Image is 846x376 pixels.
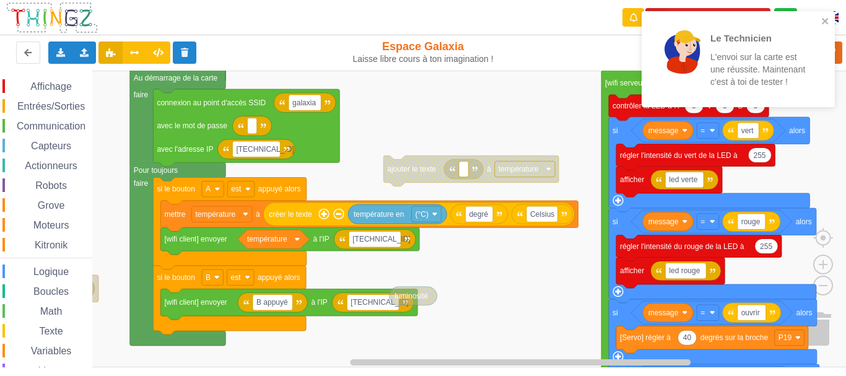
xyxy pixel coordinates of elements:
text: faire [134,90,149,99]
text: message [648,217,679,226]
text: rouge [741,217,761,226]
span: Affichage [28,81,73,92]
text: si [613,217,618,226]
text: température [499,165,539,173]
p: Le Technicien [710,32,807,45]
text: [TECHNICAL_ID] [351,298,408,307]
text: afficher [620,266,644,275]
span: Communication [15,121,87,131]
text: [Servo] régler à [620,333,671,342]
text: appuyé alors [258,185,301,193]
span: Listes [37,365,66,376]
text: [TECHNICAL_ID] [352,235,410,243]
p: L'envoi sur la carte est une réussite. Maintenant c'est à toi de tester ! [710,51,807,88]
text: = [700,126,705,135]
span: Texte [37,326,64,336]
text: alors [789,126,805,135]
text: led rouge [669,266,700,275]
span: Grove [36,200,67,211]
text: à [256,210,260,219]
text: si [613,308,618,317]
span: Logique [32,266,71,277]
text: appuyé alors [258,273,300,282]
text: B [206,273,211,282]
text: à [487,165,491,173]
span: Boucles [32,286,71,297]
text: galaxia [292,98,316,107]
text: créer le texte [269,210,312,219]
span: Kitronik [33,240,69,250]
text: [TECHNICAL_ID] [236,145,294,154]
span: Math [38,306,64,317]
text: A [206,185,211,193]
span: Actionneurs [23,160,79,171]
text: faire [134,178,149,187]
text: température en [354,210,404,219]
text: degrés sur la broche [700,333,769,342]
span: Capteurs [29,141,73,151]
text: = [700,308,705,317]
span: Robots [33,180,69,191]
img: thingz_logo.png [6,1,98,34]
text: = [700,217,705,226]
text: [wifi client] envoyer [164,235,227,243]
text: si le bouton [157,185,194,193]
text: vert [741,126,754,135]
text: alors [796,217,812,226]
text: Celsius [530,210,554,219]
text: est [231,273,242,282]
text: à l'IP [311,298,327,307]
text: alors [796,308,813,317]
text: afficher [620,175,644,184]
div: Espace Galaxia [351,40,494,64]
text: 255 [760,242,772,250]
button: Appairer une carte [645,8,770,27]
text: led verte [669,175,697,184]
text: B appuyé [256,298,288,307]
text: régler l'intensité du vert de la LED à [620,151,738,159]
text: est [231,185,242,193]
text: ajouter le texte [387,165,436,173]
text: luminosité [395,292,428,300]
text: à l'IP [313,235,329,243]
text: [wifi serveur] lorsque le serveur reçoit des [605,79,742,87]
text: température [195,210,235,219]
text: régler l'intensité du rouge de la LED à [620,242,744,250]
text: (°C) [415,210,428,219]
text: contrôler la LED à R [613,102,679,110]
text: si le bouton [157,273,194,282]
text: 255 [754,151,766,159]
span: Moteurs [32,220,71,230]
text: 40 [683,333,692,342]
text: [wifi client] envoyer [164,298,227,307]
text: avec l'adresse IP [157,145,213,154]
span: Entrées/Sorties [15,101,87,111]
text: degré [469,210,488,219]
text: Pour toujours [134,165,178,174]
text: température [247,235,287,243]
text: message [648,308,679,317]
div: Laisse libre cours à ton imagination ! [351,54,494,64]
text: avec le mot de passe [157,121,227,130]
text: connexion au point d'accès SSID [157,98,266,107]
text: mettre [164,210,185,219]
text: Au démarrage de la carte [134,74,218,82]
span: Variables [29,346,74,356]
text: ouvrir [741,308,760,317]
text: si [613,126,618,135]
text: P19 [778,333,792,342]
text: message [648,126,679,135]
button: close [821,16,830,28]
